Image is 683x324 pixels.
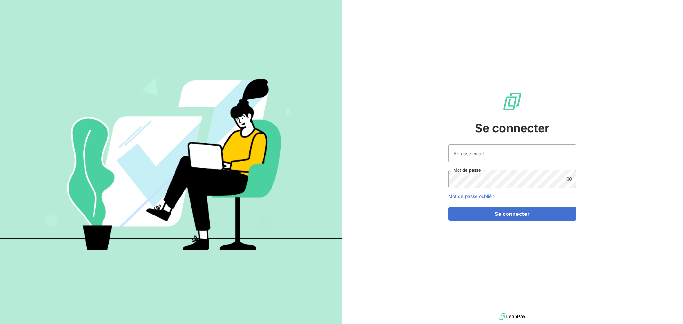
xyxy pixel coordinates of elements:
a: Mot de passe oublié ? [448,193,495,199]
span: Se connecter [475,119,550,137]
img: logo [499,312,525,321]
img: Logo LeanPay [502,91,523,112]
input: placeholder [448,144,576,162]
button: Se connecter [448,207,576,221]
